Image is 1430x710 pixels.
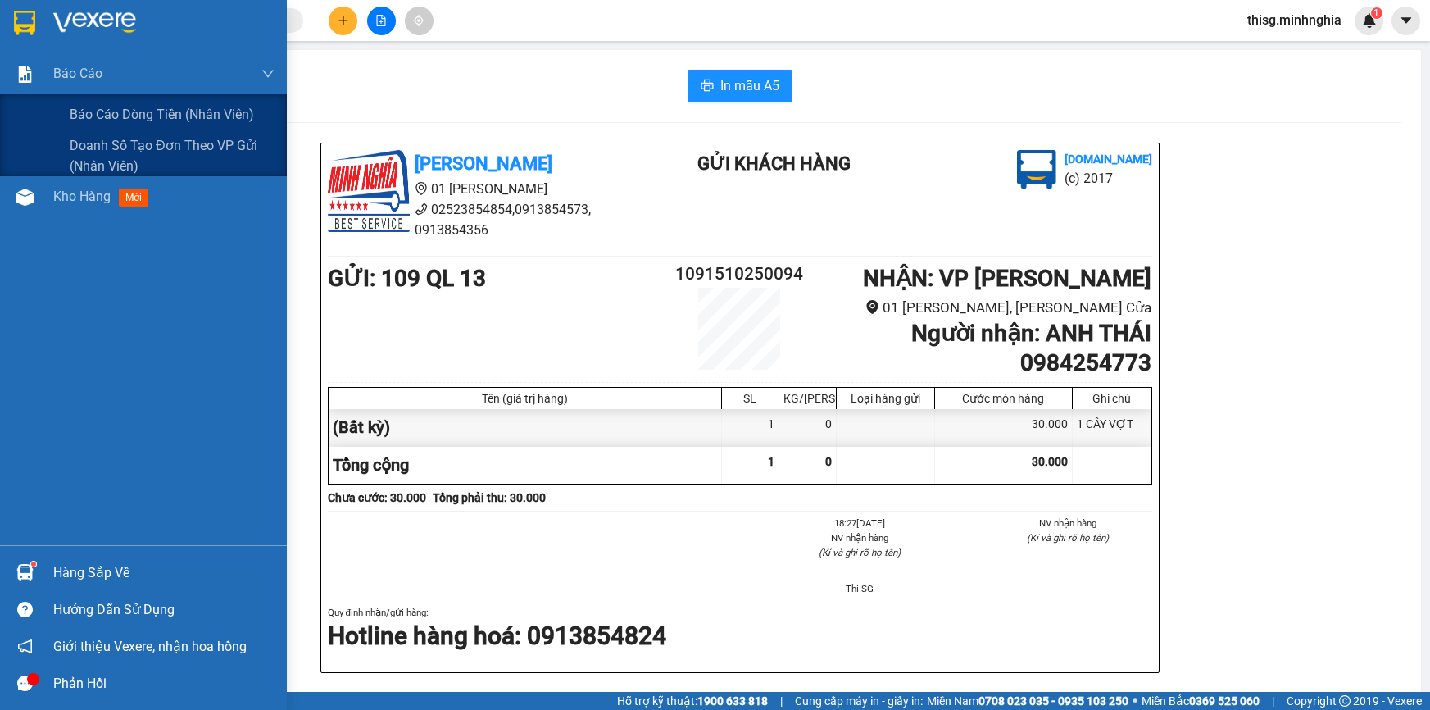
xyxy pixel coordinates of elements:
[1027,532,1109,544] i: (Kí và ghi rõ họ tên)
[53,189,111,204] span: Kho hàng
[825,455,832,468] span: 0
[16,189,34,206] img: warehouse-icon
[17,639,33,654] span: notification
[31,562,36,567] sup: 1
[722,409,779,446] div: 1
[697,153,851,174] b: Gửi khách hàng
[367,7,396,35] button: file-add
[53,561,275,585] div: Hàng sắp về
[405,7,434,35] button: aim
[1272,692,1274,710] span: |
[1073,409,1151,446] div: 1 CÂY VỢT
[776,530,945,545] li: NV nhận hàng
[865,300,879,314] span: environment
[939,392,1068,405] div: Cước món hàng
[53,598,275,622] div: Hướng dẫn sử dụng
[433,491,546,504] b: Tổng phải thu: 30.000
[415,182,428,195] span: environment
[779,409,837,446] div: 0
[1391,7,1420,35] button: caret-down
[328,605,1152,653] div: Quy định nhận/gửi hàng :
[1339,695,1351,707] span: copyright
[1077,392,1147,405] div: Ghi chú
[53,63,102,84] span: Báo cáo
[1017,150,1056,189] img: logo.jpg
[1142,692,1260,710] span: Miền Bắc
[1371,7,1382,19] sup: 1
[863,265,1151,292] b: NHẬN : VP [PERSON_NAME]
[328,150,410,232] img: logo.jpg
[16,564,34,581] img: warehouse-icon
[415,203,428,216] span: phone
[17,676,33,691] span: message
[927,692,1128,710] span: Miền Nam
[720,75,779,96] span: In mẫu A5
[70,135,275,176] span: Doanh số tạo đơn theo VP gửi (nhân viên)
[329,409,722,446] div: (Bất kỳ)
[978,694,1128,708] strong: 0708 023 035 - 0935 103 250
[119,189,148,207] span: mới
[328,491,426,504] b: Chưa cước : 30.000
[935,409,1073,446] div: 30.000
[795,692,923,710] span: Cung cấp máy in - giấy in:
[338,15,349,26] span: plus
[617,692,768,710] span: Hỗ trợ kỹ thuật:
[333,455,409,475] span: Tổng cộng
[53,636,247,657] span: Giới thiệu Vexere, nhận hoa hồng
[329,7,357,35] button: plus
[1133,698,1137,704] span: ⚪️
[783,392,832,405] div: KG/[PERSON_NAME]
[701,79,714,94] span: printer
[688,70,792,102] button: printerIn mẫu A5
[413,15,424,26] span: aim
[1189,694,1260,708] strong: 0369 525 060
[328,179,633,199] li: 01 [PERSON_NAME]
[261,67,275,80] span: down
[726,392,774,405] div: SL
[1065,168,1152,189] li: (c) 2017
[328,199,633,240] li: 02523854854,0913854573, 0913854356
[70,104,254,125] span: Báo cáo dòng tiền (nhân viên)
[1234,10,1355,30] span: thisg.minhnghia
[776,581,945,596] li: Thi SG
[983,516,1152,530] li: NV nhận hàng
[911,320,1151,376] b: Người nhận : ANH THÁI 0984254773
[375,15,387,26] span: file-add
[415,153,552,174] b: [PERSON_NAME]
[1399,13,1414,28] span: caret-down
[808,297,1151,319] li: 01 [PERSON_NAME], [PERSON_NAME] Cửa
[1065,152,1152,166] b: [DOMAIN_NAME]
[841,392,930,405] div: Loại hàng gửi
[14,11,35,35] img: logo-vxr
[328,621,666,650] strong: Hotline hàng hoá: 0913854824
[16,66,34,83] img: solution-icon
[780,692,783,710] span: |
[697,694,768,708] strong: 1900 633 818
[333,392,717,405] div: Tên (giá trị hàng)
[53,671,275,696] div: Phản hồi
[671,261,809,288] h2: 1091510250094
[1373,7,1379,19] span: 1
[768,455,774,468] span: 1
[1362,13,1377,28] img: icon-new-feature
[17,602,33,617] span: question-circle
[819,547,901,558] i: (Kí và ghi rõ họ tên)
[328,265,486,292] b: GỬI : 109 QL 13
[1032,455,1068,468] span: 30.000
[776,516,945,530] li: 18:27[DATE]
